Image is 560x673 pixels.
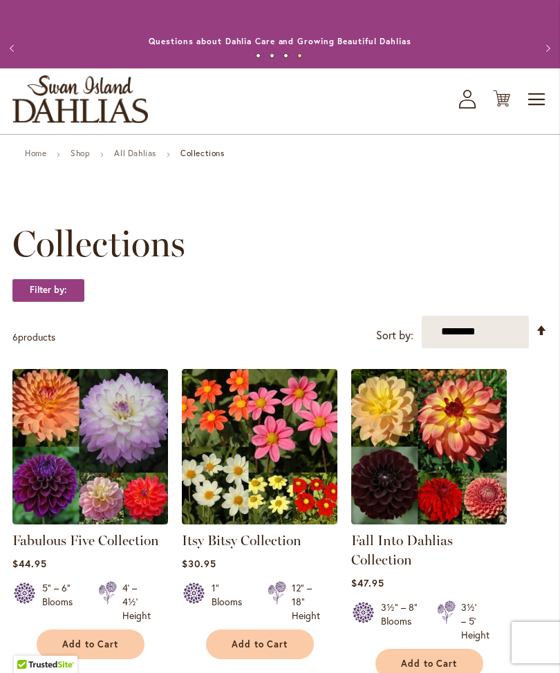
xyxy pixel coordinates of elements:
a: Fabulous Five Collection [12,532,159,549]
p: products [12,326,55,348]
a: Fabulous Five Collection [12,514,168,527]
span: Add to Cart [401,658,458,670]
div: 5" – 6" Blooms [42,581,82,623]
span: $47.95 [351,576,384,589]
span: $44.95 [12,557,47,570]
a: Home [25,148,46,158]
a: Fall Into Dahlias Collection [351,514,507,527]
button: 1 of 4 [256,53,261,58]
div: 3½' – 5' Height [461,600,489,642]
button: Next [532,35,560,62]
button: Add to Cart [37,629,144,659]
button: 4 of 4 [297,53,302,58]
a: All Dahlias [114,148,156,158]
button: Add to Cart [206,629,314,659]
span: 6 [12,330,18,343]
a: Itsy Bitsy Collection [182,532,301,549]
button: 3 of 4 [283,53,288,58]
iframe: Launch Accessibility Center [10,624,49,663]
div: 4' – 4½' Height [122,581,151,623]
strong: Filter by: [12,278,84,302]
a: store logo [12,75,148,123]
img: Fabulous Five Collection [12,369,168,524]
span: Add to Cart [62,638,119,650]
div: 1" Blooms [212,581,251,623]
label: Sort by: [376,323,413,348]
button: 2 of 4 [270,53,274,58]
a: Shop [71,148,90,158]
a: Itsy Bitsy Collection [182,514,337,527]
div: 3½" – 8" Blooms [381,600,420,642]
div: 12" – 18" Height [292,581,320,623]
span: Collections [12,223,185,265]
img: Itsy Bitsy Collection [182,369,337,524]
strong: Collections [180,148,225,158]
img: Fall Into Dahlias Collection [351,369,507,524]
span: Add to Cart [232,638,288,650]
a: Fall Into Dahlias Collection [351,532,453,568]
span: $30.95 [182,557,216,570]
a: Questions about Dahlia Care and Growing Beautiful Dahlias [149,36,411,46]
